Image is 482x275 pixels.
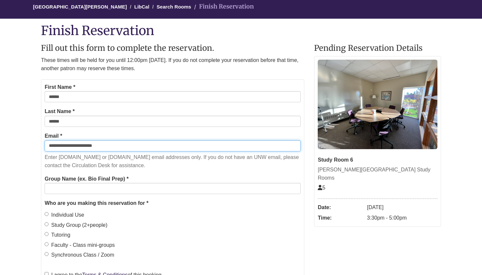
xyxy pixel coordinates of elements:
input: Study Group (2+people) [45,222,49,226]
input: Faculty - Class mini-groups [45,242,49,246]
a: Search Rooms [157,4,191,10]
div: [PERSON_NAME][GEOGRAPHIC_DATA] Study Rooms [318,166,437,182]
label: First Name * [45,83,75,91]
label: Tutoring [45,231,70,239]
dt: Time: [318,213,364,223]
h2: Pending Reservation Details [314,44,441,52]
input: Synchronous Class / Zoom [45,252,49,256]
label: Email * [45,132,62,140]
a: LibCal [134,4,150,10]
span: The capacity of this space [318,185,325,190]
p: Enter [DOMAIN_NAME] or [DOMAIN_NAME] email addresses only. If you do not have an UNW email, pleas... [45,153,301,170]
a: [GEOGRAPHIC_DATA][PERSON_NAME] [33,4,127,10]
h1: Finish Reservation [41,24,441,37]
label: Individual Use [45,211,84,219]
label: Group Name (ex. Bio Final Prep) * [45,175,129,183]
label: Faculty - Class mini-groups [45,241,115,249]
legend: Who are you making this reservation for * [45,199,301,207]
label: Study Group (2+people) [45,221,107,229]
input: Individual Use [45,212,49,216]
h2: Fill out this form to complete the reservation. [41,44,304,52]
dt: Date: [318,202,364,213]
label: Synchronous Class / Zoom [45,251,114,259]
input: Tutoring [45,232,49,236]
dd: [DATE] [367,202,437,213]
dd: 3:30pm - 5:00pm [367,213,437,223]
li: Finish Reservation [192,2,254,11]
img: Study Room 6 [318,60,437,149]
p: These times will be held for you until 12:00pm [DATE]. If you do not complete your reservation be... [41,56,304,73]
div: Study Room 6 [318,156,437,164]
label: Last Name * [45,107,75,116]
